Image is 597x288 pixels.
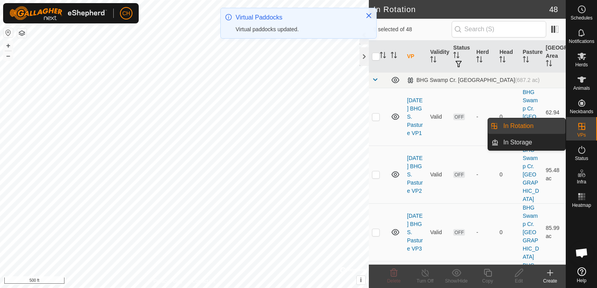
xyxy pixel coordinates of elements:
td: Valid [427,88,450,146]
a: [DATE] BHG S. Pasture VP3 [407,213,423,252]
th: Validity [427,41,450,73]
p-sorticon: Activate to sort [430,57,436,64]
span: Help [577,278,586,283]
p-sorticon: Activate to sort [499,57,506,64]
th: Head [496,41,519,73]
a: Privacy Policy [154,278,183,285]
td: 0 [496,146,519,203]
span: In Rotation [503,121,533,131]
div: Virtual Paddocks [236,13,357,22]
p-sorticon: Activate to sort [476,57,483,64]
td: Valid [427,146,450,203]
button: – [4,51,13,60]
div: Create [534,277,566,284]
span: OFF [453,229,465,236]
a: Contact Us [192,278,215,285]
span: OFF [453,114,465,120]
a: [DATE] BHG S. Pasture VP1 [407,97,423,136]
span: (687.2 ac) [515,77,540,83]
img: Gallagher Logo [9,6,107,20]
button: + [4,41,13,50]
a: In Rotation [499,118,565,134]
div: BHG Swamp Cr. [GEOGRAPHIC_DATA] [407,77,540,84]
div: Show/Hide [441,277,472,284]
td: 85.99 ac [543,203,566,261]
span: Animals [573,86,590,91]
span: Schedules [570,16,592,20]
button: i [357,276,365,284]
td: 95.48 ac [543,146,566,203]
a: [DATE] BHG S. Pasture VP2 [407,155,423,194]
li: In Storage [488,135,565,150]
button: Reset Map [4,28,13,37]
th: VP [404,41,427,73]
td: 62.94 ac [543,88,566,146]
div: - [476,171,493,179]
a: Help [566,264,597,286]
p-sorticon: Activate to sort [380,53,386,59]
input: Search (S) [452,21,546,37]
div: Open chat [570,241,593,265]
span: Infra [577,180,586,184]
td: 0 [496,203,519,261]
span: i [360,277,362,283]
span: 48 [549,4,558,15]
a: BHG Swamp Cr. [GEOGRAPHIC_DATA] [523,147,539,202]
span: Delete [387,278,401,284]
span: CH [122,9,130,18]
span: Notifications [569,39,594,44]
h2: In Rotation [374,5,549,14]
span: 0 selected of 48 [374,25,452,34]
p-sorticon: Activate to sort [523,57,529,64]
button: Map Layers [17,28,27,38]
span: Herds [575,62,588,67]
div: Copy [472,277,503,284]
th: Pasture [520,41,543,73]
span: Heatmap [572,203,591,208]
td: Valid [427,203,450,261]
th: Herd [473,41,496,73]
th: Status [450,41,473,73]
p-sorticon: Activate to sort [391,53,397,59]
div: Turn Off [409,277,441,284]
div: - [476,113,493,121]
div: - [476,228,493,236]
p-sorticon: Activate to sort [453,53,459,59]
a: BHG Swamp Cr. [GEOGRAPHIC_DATA] [523,204,539,260]
th: [GEOGRAPHIC_DATA] Area [543,41,566,73]
span: Status [575,156,588,161]
a: BHG Swamp Cr. [GEOGRAPHIC_DATA] [523,89,539,144]
span: In Storage [503,138,532,147]
span: VPs [577,133,586,137]
button: Close [363,10,374,21]
div: Virtual paddocks updated. [236,25,357,34]
a: In Storage [499,135,565,150]
p-sorticon: Activate to sort [546,61,552,68]
div: Edit [503,277,534,284]
span: Neckbands [570,109,593,114]
li: In Rotation [488,118,565,134]
span: OFF [453,171,465,178]
td: 0 [496,88,519,146]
